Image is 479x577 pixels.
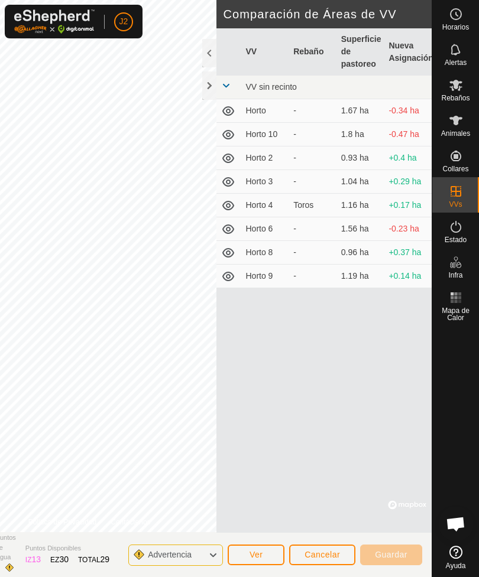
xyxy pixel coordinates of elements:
td: +0.14 ha [384,265,432,288]
div: - [293,223,332,235]
span: Horarios [442,24,469,31]
span: 13 [32,555,41,564]
th: Superficie de pastoreo [336,28,384,76]
td: Horto 9 [241,265,289,288]
div: - [293,128,332,141]
h2: Comparación de Áreas de VV [224,7,432,21]
span: VVs [449,201,462,208]
td: Horto 4 [241,194,289,217]
div: - [293,105,332,117]
td: Horto 8 [241,241,289,265]
span: Infra [448,272,462,279]
a: Ayuda [432,541,479,574]
td: -0.47 ha [384,123,432,146]
td: -0.23 ha [384,217,432,241]
td: 1.56 ha [336,217,384,241]
td: Horto 6 [241,217,289,241]
td: +0.37 ha [384,241,432,265]
span: J2 [119,15,128,28]
div: IZ [25,553,41,566]
span: Puntos Disponibles [25,543,109,553]
td: Horto [241,99,289,123]
span: Advertencia [148,550,192,559]
a: Contáctenos [111,517,150,527]
span: Cancelar [305,550,340,559]
td: 0.96 ha [336,241,384,265]
span: 30 [59,555,69,564]
span: Mapa de Calor [435,307,476,321]
td: Horto 3 [241,170,289,194]
div: EZ [50,553,69,566]
span: VV sin recinto [246,82,297,92]
span: 29 [101,555,110,564]
button: Guardar [360,545,422,565]
td: 1.67 ha [336,99,384,123]
button: Ver [228,545,284,565]
td: 1.04 ha [336,170,384,194]
div: - [293,175,332,188]
th: Rebaño [289,28,336,76]
td: 1.19 ha [336,265,384,288]
th: VV [241,28,289,76]
div: - [293,246,332,259]
div: - [293,152,332,164]
td: -0.34 ha [384,99,432,123]
span: Ayuda [446,562,466,569]
td: 0.93 ha [336,146,384,170]
td: 1.8 ha [336,123,384,146]
th: Nueva Asignación [384,28,432,76]
td: Horto 2 [241,146,289,170]
span: Alertas [445,59,467,66]
span: Ver [250,550,263,559]
a: Chat abierto [438,506,474,542]
div: - [293,270,332,282]
a: Política de Privacidad [28,517,96,527]
td: Horto 10 [241,123,289,146]
button: Cancelar [289,545,355,565]
span: Guardar [375,550,407,559]
td: +0.4 ha [384,146,432,170]
div: TOTAL [78,553,109,566]
td: +0.29 ha [384,170,432,194]
span: Animales [441,130,470,137]
img: Logo Gallagher [14,9,95,34]
td: 1.16 ha [336,194,384,217]
td: +0.17 ha [384,194,432,217]
span: Estado [445,236,467,243]
span: Collares [442,165,468,172]
div: Toros [293,199,332,211]
span: Rebaños [441,94,470,102]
